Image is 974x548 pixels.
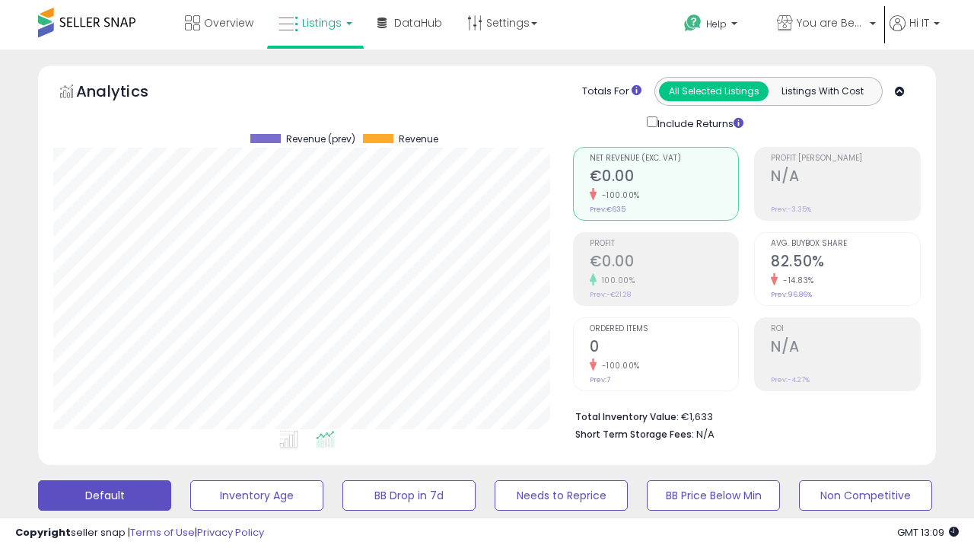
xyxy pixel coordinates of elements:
[38,480,171,511] button: Default
[190,480,323,511] button: Inventory Age
[590,253,739,273] h2: €0.00
[672,2,763,49] a: Help
[771,375,810,384] small: Prev: -4.27%
[771,240,920,248] span: Avg. Buybox Share
[394,15,442,30] span: DataHub
[771,167,920,188] h2: N/A
[590,167,739,188] h2: €0.00
[771,253,920,273] h2: 82.50%
[768,81,877,101] button: Listings With Cost
[590,205,625,214] small: Prev: €635
[797,15,865,30] span: You are Beautiful (IT)
[597,190,640,201] small: -100.00%
[15,526,264,540] div: seller snap | |
[590,375,610,384] small: Prev: 7
[15,525,71,540] strong: Copyright
[771,205,811,214] small: Prev: -3.35%
[286,134,355,145] span: Revenue (prev)
[771,155,920,163] span: Profit [PERSON_NAME]
[590,325,739,333] span: Ordered Items
[590,240,739,248] span: Profit
[799,480,932,511] button: Non Competitive
[659,81,769,101] button: All Selected Listings
[590,338,739,358] h2: 0
[890,15,940,49] a: Hi IT
[590,290,631,299] small: Prev: -€21.28
[771,325,920,333] span: ROI
[597,275,635,286] small: 100.00%
[130,525,195,540] a: Terms of Use
[582,84,641,99] div: Totals For
[575,428,694,441] b: Short Term Storage Fees:
[197,525,264,540] a: Privacy Policy
[495,480,628,511] button: Needs to Reprice
[683,14,702,33] i: Get Help
[342,480,476,511] button: BB Drop in 7d
[706,18,727,30] span: Help
[635,113,761,132] div: Include Returns
[575,410,679,423] b: Total Inventory Value:
[647,480,780,511] button: BB Price Below Min
[590,155,739,163] span: Net Revenue (Exc. VAT)
[204,15,253,30] span: Overview
[897,525,959,540] span: 2025-09-7 13:09 GMT
[399,134,438,145] span: Revenue
[575,406,910,425] li: €1,633
[778,275,814,286] small: -14.83%
[696,427,715,441] span: N/A
[597,360,640,371] small: -100.00%
[771,290,812,299] small: Prev: 96.86%
[302,15,342,30] span: Listings
[76,81,178,106] h5: Analytics
[909,15,929,30] span: Hi IT
[771,338,920,358] h2: N/A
